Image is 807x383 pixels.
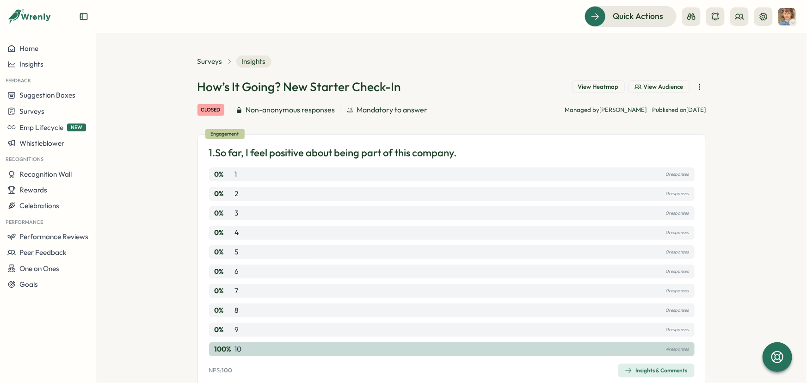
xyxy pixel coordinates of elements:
p: 0 responses [666,266,689,277]
p: 0 responses [666,247,689,257]
p: 0 responses [666,325,689,335]
span: Insights [236,56,271,68]
button: Quick Actions [585,6,677,26]
span: Rewards [19,185,47,194]
span: Non-anonymous responses [246,104,335,116]
p: 0 % [215,247,233,257]
p: 7 [235,286,239,296]
p: 0 responses [666,189,689,199]
p: 100 % [215,344,233,354]
span: 100 [222,366,233,374]
span: Goals [19,280,38,289]
p: 0 responses [666,305,689,315]
span: Surveys [19,107,44,116]
span: Whistleblower [19,139,64,148]
p: 2 [235,189,239,199]
p: 0 % [215,325,233,335]
span: [PERSON_NAME] [600,106,647,113]
img: Jane Lapthorne [778,8,796,25]
p: 0 % [215,228,233,238]
p: 0 responses [666,286,689,296]
span: View Heatmap [578,83,619,91]
p: 4 [235,228,239,238]
div: closed [197,104,224,116]
div: Insights & Comments [625,367,688,374]
p: 5 [235,247,239,257]
span: Recognition Wall [19,170,72,179]
p: 4 responses [666,344,689,354]
span: Emp Lifecycle [19,123,63,132]
span: NEW [67,124,86,131]
p: 1 [235,169,237,179]
p: Managed by [565,106,647,114]
p: 9 [235,325,239,335]
button: Insights & Comments [618,364,695,377]
p: 0 % [215,286,233,296]
p: 0 % [215,208,233,218]
p: 0 % [215,189,233,199]
p: 10 [235,344,242,354]
p: 0 responses [666,208,689,218]
span: Mandatory to answer [357,104,428,116]
p: 0 responses [666,228,689,238]
p: 6 [235,266,239,277]
p: Published on [653,106,706,114]
span: Suggestion Boxes [19,91,75,99]
span: View Audience [644,83,684,91]
p: 3 [235,208,239,218]
h1: How’s It Going? New Starter Check-In [197,79,401,95]
p: 0 % [215,169,233,179]
a: Surveys [197,56,222,67]
span: [DATE] [687,106,706,113]
p: 0 responses [666,169,689,179]
p: 8 [235,305,239,315]
span: One on Ones [19,264,59,273]
span: Quick Actions [613,10,663,22]
p: 0 % [215,266,233,277]
div: Engagement [205,129,245,139]
button: View Heatmap [572,80,625,93]
button: Expand sidebar [79,12,88,21]
p: NPS: [209,366,233,375]
span: Peer Feedback [19,248,67,257]
p: 1. So far, I feel positive about being part of this company. [209,146,457,160]
p: 0 % [215,305,233,315]
span: Insights [19,60,43,68]
button: View Audience [628,80,690,93]
span: Home [19,44,38,53]
span: Celebrations [19,201,59,210]
span: Performance Reviews [19,232,88,241]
